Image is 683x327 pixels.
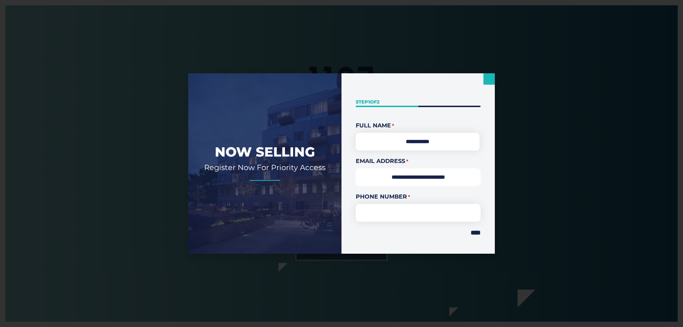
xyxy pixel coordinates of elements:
h2: Now Selling [199,143,331,160]
span: 1 [368,99,370,105]
h2: Register Now For Priority Access [199,163,331,172]
a: Close [483,73,495,85]
span: 2 [377,99,380,105]
p: Step of [356,99,481,105]
label: Phone Number [356,192,481,201]
legend: Full Name [356,121,481,130]
label: Email Address [356,157,481,165]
